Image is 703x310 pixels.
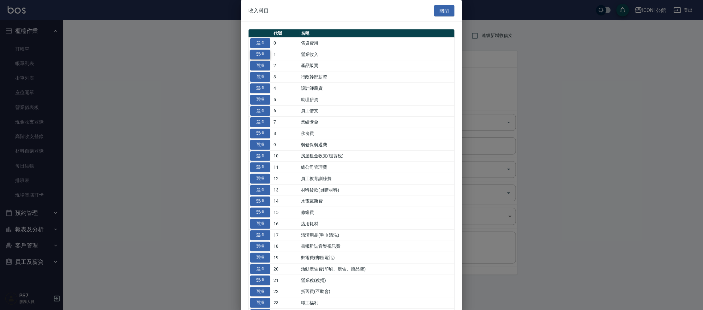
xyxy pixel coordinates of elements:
button: 選擇 [250,253,270,263]
td: 售貨費用 [299,38,454,49]
td: 13 [272,185,299,196]
button: 選擇 [250,84,270,94]
td: 郵電費(郵匯電話) [299,252,454,264]
td: 總公司管理費 [299,162,454,173]
span: 收入科目 [249,8,269,14]
td: 職工福利 [299,297,454,309]
td: 0 [272,38,299,49]
td: 修繕費 [299,207,454,218]
td: 店用耗材 [299,218,454,230]
td: 員工借支 [299,106,454,117]
button: 選擇 [250,219,270,229]
button: 關閉 [434,5,454,17]
td: 3 [272,71,299,83]
td: 活動廣告費(印刷、廣告、贈品費) [299,264,454,275]
button: 選擇 [250,39,270,48]
button: 選擇 [250,174,270,184]
td: 21 [272,275,299,286]
button: 選擇 [250,276,270,285]
th: 代號 [272,30,299,38]
td: 12 [272,173,299,185]
td: 14 [272,196,299,207]
button: 選擇 [250,242,270,252]
td: 8 [272,128,299,139]
button: 選擇 [250,287,270,297]
button: 選擇 [250,264,270,274]
td: 2 [272,60,299,72]
td: 6 [272,106,299,117]
td: 伙食費 [299,128,454,139]
td: 產品販賣 [299,60,454,72]
td: 營業稅(稅捐) [299,275,454,286]
button: 選擇 [250,185,270,195]
td: 清潔用品(毛巾清洗) [299,230,454,241]
td: 23 [272,297,299,309]
button: 選擇 [250,129,270,139]
td: 18 [272,241,299,252]
td: 助理薪資 [299,94,454,106]
button: 選擇 [250,61,270,71]
td: 員工教育訓練費 [299,173,454,185]
td: 書報雜誌音樂視訊費 [299,241,454,252]
td: 16 [272,218,299,230]
button: 選擇 [250,50,270,59]
button: 選擇 [250,118,270,127]
button: 選擇 [250,106,270,116]
button: 選擇 [250,298,270,308]
button: 選擇 [250,230,270,240]
td: 材料貨款(員購材料) [299,185,454,196]
th: 名稱 [299,30,454,38]
button: 選擇 [250,72,270,82]
td: 行政幹部薪資 [299,71,454,83]
td: 房屋租金收支(租賃稅) [299,151,454,162]
td: 20 [272,264,299,275]
button: 選擇 [250,140,270,150]
td: 4 [272,83,299,94]
button: 選擇 [250,163,270,173]
td: 19 [272,252,299,264]
button: 選擇 [250,95,270,105]
button: 選擇 [250,151,270,161]
td: 22 [272,286,299,298]
td: 設計師薪資 [299,83,454,94]
td: 17 [272,230,299,241]
button: 選擇 [250,208,270,218]
td: 水電瓦斯費 [299,196,454,207]
td: 業績獎金 [299,117,454,128]
td: 勞健保勞退費 [299,139,454,151]
td: 7 [272,117,299,128]
td: 15 [272,207,299,218]
td: 營業收入 [299,49,454,60]
td: 9 [272,139,299,151]
button: 選擇 [250,197,270,206]
td: 1 [272,49,299,60]
td: 折舊費(互助會) [299,286,454,298]
td: 5 [272,94,299,106]
td: 11 [272,162,299,173]
td: 10 [272,151,299,162]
